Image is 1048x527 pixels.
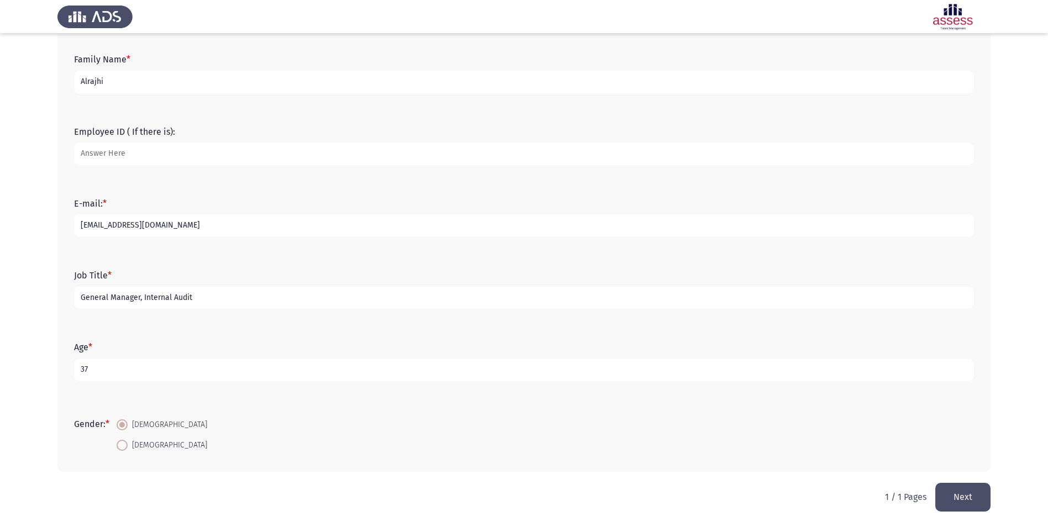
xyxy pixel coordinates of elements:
img: Assess Talent Management logo [57,1,133,32]
label: Job Title [74,270,112,281]
label: Family Name [74,54,130,65]
span: [DEMOGRAPHIC_DATA] [128,418,207,431]
label: Gender: [74,419,109,429]
span: [DEMOGRAPHIC_DATA] [128,439,207,452]
input: add answer text [74,214,974,237]
img: Assessment logo of Focus 4 Module Assessment (IB- A/EN/AR) [915,1,991,32]
input: add answer text [74,143,974,165]
p: 1 / 1 Pages [885,492,926,502]
label: Age [74,342,92,352]
button: load next page [935,483,991,511]
input: add answer text [74,359,974,381]
label: E-mail: [74,198,107,209]
input: add answer text [74,287,974,309]
label: Employee ID ( If there is): [74,127,175,137]
input: add answer text [74,71,974,93]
